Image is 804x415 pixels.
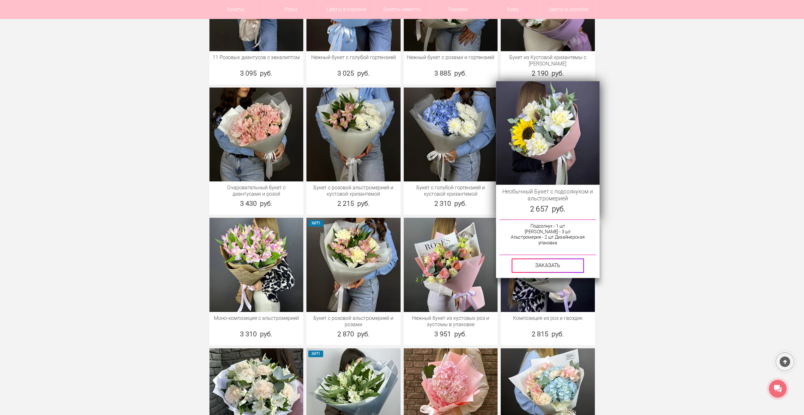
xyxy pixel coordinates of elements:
[209,218,304,312] img: Моно-композиция с альстромерией
[306,329,401,339] div: 2 870 руб.
[310,315,397,328] a: Букет с розовой альстромерией и розами
[209,69,304,78] div: 3 095 руб.
[209,88,304,182] img: Очаровательный букет с диантусами и розой
[496,204,599,214] div: 2 657 руб.
[404,69,498,78] div: 3 885 руб.
[213,54,300,61] a: 11 Розовых диантусов с эвкалиптом
[407,315,495,328] a: Нежный букет из кустовых роз и эустомы в упаковке
[404,329,498,339] div: 3 951 руб.
[499,188,596,202] a: Необычный Букет с подсолнухом и альстромерией
[404,218,498,312] img: Нежный букет из кустовых роз и эустомы в упаковке
[407,185,495,197] a: Букет с голубой гортензией и кустовой хризантемой
[213,315,300,321] a: Моно-композиция с альстромерией
[308,351,323,357] span: ХИТ!
[209,199,304,208] div: 3 430 руб.
[306,218,401,312] img: Букет с розовой альстромерией и розами
[306,88,401,182] img: Букет с розовой альстромерией и кустовой хризантемой
[499,220,596,255] div: Подсолнух - 1 шт [PERSON_NAME] - 3 шт Альстромерия - 2 шт Дизайнерская упаковка
[310,185,397,197] a: Букет с розовой альстромерией и кустовой хризантемой
[306,69,401,78] div: 3 025 руб.
[504,315,592,321] a: Композиция из роз и гвоздик
[504,54,592,67] a: Букет из Кустовой хризантемы с [PERSON_NAME]
[404,199,498,208] div: 2 310 руб.
[501,329,595,339] div: 2 815 руб.
[213,185,300,197] a: Очаровательный букет с диантусами и розой
[308,220,323,227] span: ХИТ!
[306,199,401,208] div: 2 215 руб.
[310,54,397,61] a: Нежный букет с голубой гортензией
[407,54,495,61] a: Нежный букет с розами и гортензией
[404,88,498,182] img: Букет с голубой гортензией и кустовой хризантемой
[496,81,599,184] img: Необычный Букет с подсолнухом и альстромерией
[501,69,595,78] div: 2 190 руб.
[209,329,304,339] div: 3 310 руб.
